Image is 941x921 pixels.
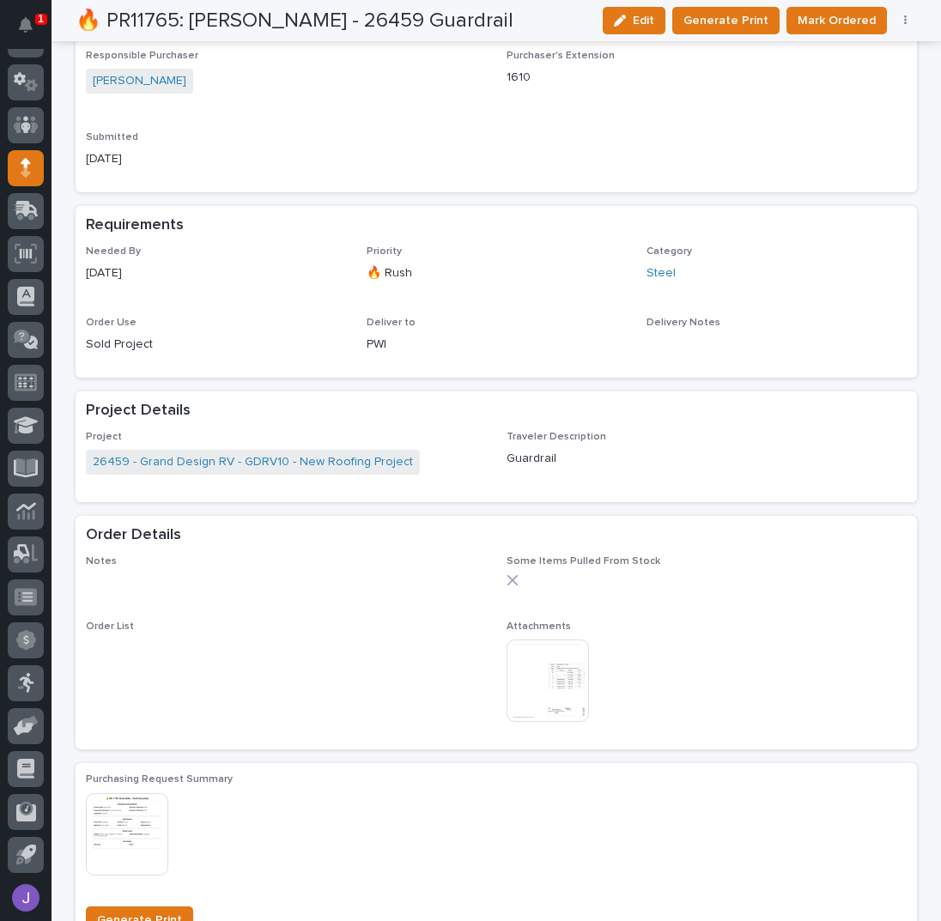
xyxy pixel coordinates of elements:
p: [DATE] [86,150,486,168]
button: Notifications [8,7,44,43]
span: Category [647,246,692,257]
button: Mark Ordered [786,7,887,34]
span: Generate Print [683,12,768,29]
h2: Project Details [86,402,191,421]
div: Notifications1 [21,17,44,45]
a: 26459 - Grand Design RV - GDRV10 - New Roofing Project [93,453,413,471]
span: Notes [86,556,117,567]
span: Delivery Notes [647,318,720,328]
span: Purchaser's Extension [507,51,615,61]
button: users-avatar [8,880,44,916]
button: Edit [603,7,665,34]
span: Submitted [86,132,138,142]
h2: 🔥 PR11765: [PERSON_NAME] - 26459 Guardrail [76,9,513,33]
span: Traveler Description [507,432,606,442]
a: Steel [647,264,676,282]
span: Project [86,432,122,442]
p: PWI [367,336,627,354]
p: Guardrail [507,450,907,468]
span: Responsible Purchaser [86,51,198,61]
span: Order List [86,621,134,632]
p: 1 [38,13,44,25]
p: [DATE] [86,264,346,282]
a: [PERSON_NAME] [93,72,186,90]
span: Mark Ordered [798,12,876,29]
p: 🔥 Rush [367,264,627,282]
span: Needed By [86,246,141,257]
button: Generate Print [672,7,780,34]
span: Deliver to [367,318,416,328]
span: Purchasing Request Summary [86,774,233,785]
span: Edit [633,15,654,27]
p: Sold Project [86,336,346,354]
h2: Order Details [86,526,181,545]
h2: Requirements [86,216,184,235]
p: 1610 [507,69,907,87]
span: Some Items Pulled From Stock [507,556,660,567]
span: Priority [367,246,402,257]
span: Attachments [507,621,571,632]
span: Order Use [86,318,137,328]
